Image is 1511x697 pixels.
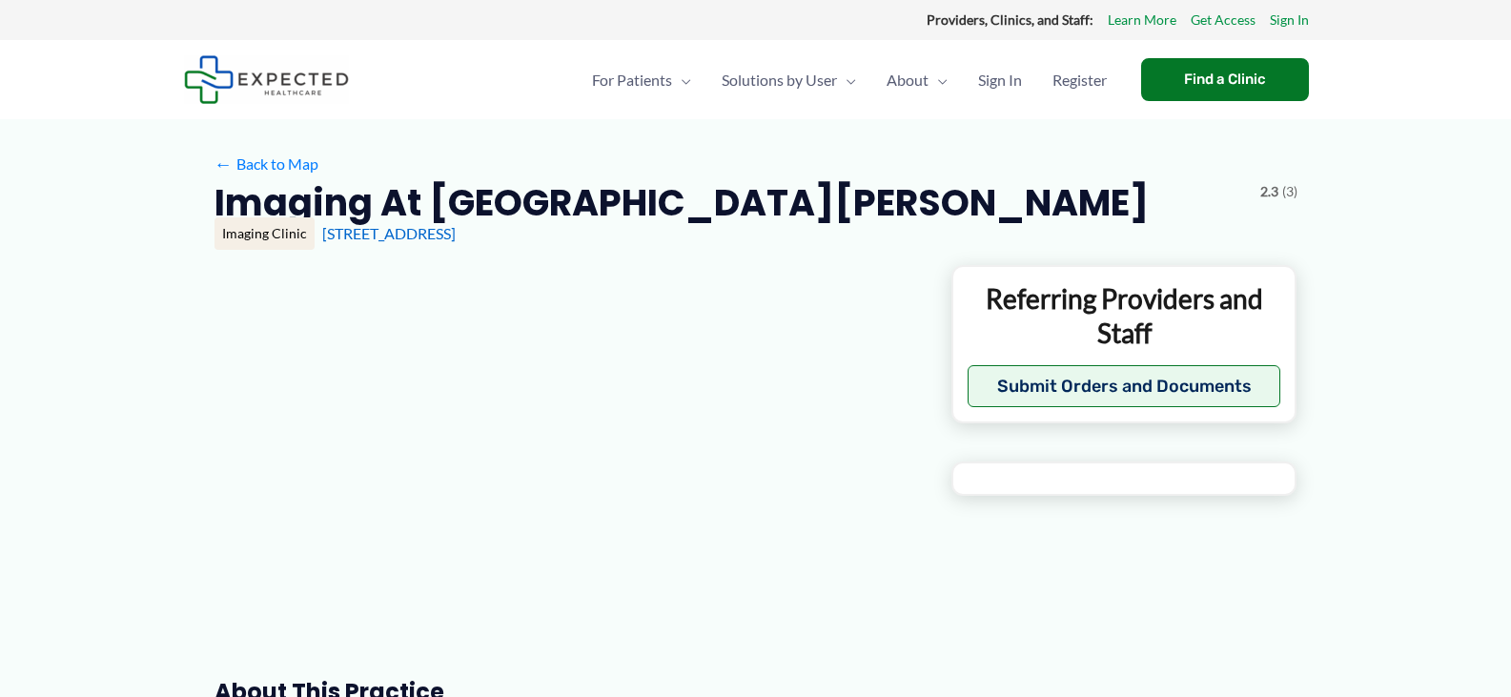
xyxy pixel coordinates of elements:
[214,179,1149,226] h2: Imaging at [GEOGRAPHIC_DATA][PERSON_NAME]
[1282,179,1297,204] span: (3)
[214,154,233,173] span: ←
[927,11,1093,28] strong: Providers, Clinics, and Staff:
[706,47,871,113] a: Solutions by UserMenu Toggle
[1037,47,1122,113] a: Register
[184,55,349,104] img: Expected Healthcare Logo - side, dark font, small
[1191,8,1256,32] a: Get Access
[577,47,1122,113] nav: Primary Site Navigation
[837,47,856,113] span: Menu Toggle
[968,281,1281,351] p: Referring Providers and Staff
[978,47,1022,113] span: Sign In
[871,47,963,113] a: AboutMenu Toggle
[592,47,672,113] span: For Patients
[672,47,691,113] span: Menu Toggle
[929,47,948,113] span: Menu Toggle
[887,47,929,113] span: About
[577,47,706,113] a: For PatientsMenu Toggle
[968,365,1281,407] button: Submit Orders and Documents
[1108,8,1176,32] a: Learn More
[1260,179,1278,204] span: 2.3
[214,150,318,178] a: ←Back to Map
[322,224,456,242] a: [STREET_ADDRESS]
[1141,58,1309,101] a: Find a Clinic
[1270,8,1309,32] a: Sign In
[214,217,315,250] div: Imaging Clinic
[722,47,837,113] span: Solutions by User
[1052,47,1107,113] span: Register
[963,47,1037,113] a: Sign In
